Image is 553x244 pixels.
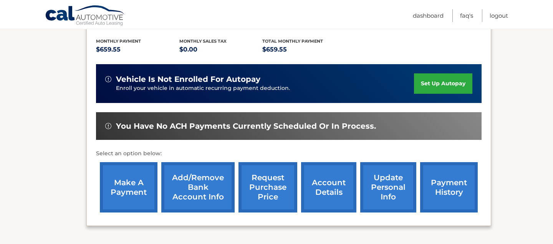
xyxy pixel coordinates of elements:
span: Monthly Payment [96,38,141,44]
a: FAQ's [460,9,473,22]
p: Select an option below: [96,149,482,158]
span: Monthly sales Tax [179,38,227,44]
p: $659.55 [262,44,346,55]
a: update personal info [360,162,416,212]
a: Add/Remove bank account info [161,162,235,212]
img: alert-white.svg [105,123,111,129]
a: request purchase price [238,162,297,212]
span: vehicle is not enrolled for autopay [116,75,260,84]
a: Logout [490,9,508,22]
p: Enroll your vehicle in automatic recurring payment deduction. [116,84,414,93]
a: account details [301,162,356,212]
span: You have no ACH payments currently scheduled or in process. [116,121,376,131]
a: Cal Automotive [45,5,126,27]
a: Dashboard [413,9,444,22]
p: $659.55 [96,44,179,55]
img: alert-white.svg [105,76,111,82]
a: payment history [420,162,478,212]
a: make a payment [100,162,157,212]
p: $0.00 [179,44,263,55]
span: Total Monthly Payment [262,38,323,44]
a: set up autopay [414,73,472,94]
